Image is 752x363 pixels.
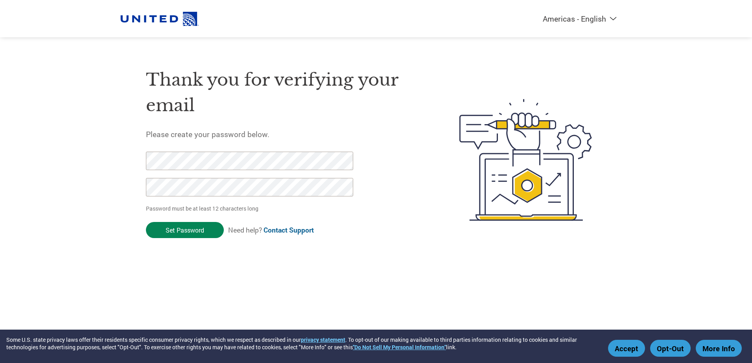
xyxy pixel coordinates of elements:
[6,336,604,351] div: Some U.S. state privacy laws offer their residents specific consumer privacy rights, which we res...
[650,340,691,357] button: Opt-Out
[353,343,446,351] a: "Do Not Sell My Personal Information"
[445,56,606,264] img: create-password
[146,222,224,238] input: Set Password
[264,225,314,235] a: Contact Support
[146,204,356,213] p: Password must be at least 12 characters long
[696,340,742,357] button: More Info
[228,225,314,235] span: Need help?
[120,8,199,29] img: United Airlines
[146,67,422,118] h1: Thank you for verifying your email
[146,129,422,139] h5: Please create your password below.
[608,340,645,357] button: Accept
[301,336,345,343] a: privacy statement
